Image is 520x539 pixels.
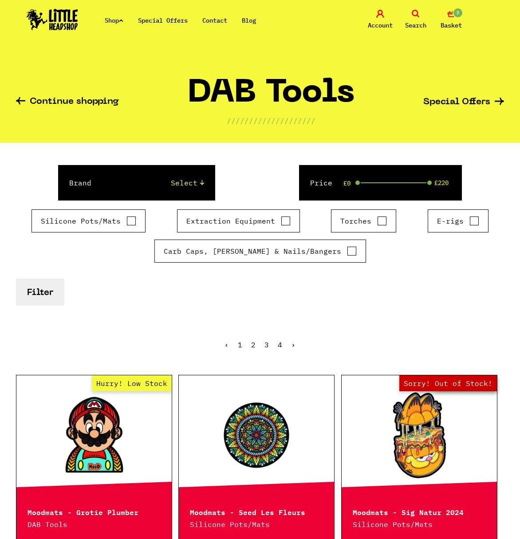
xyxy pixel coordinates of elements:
[437,216,479,226] label: E-rigs
[227,115,315,126] p: ////////////////////
[92,375,172,391] span: Hurry! Low Stock
[343,180,351,187] span: £0
[190,519,323,530] p: Silicone Pots/Mats
[436,10,467,31] a: 2 Basket
[225,340,229,349] a: « Previous
[16,391,172,480] a: Hurry! Low Stock
[423,98,504,107] a: Special Offers
[368,20,393,31] span: Account
[16,97,119,107] a: Continue shopping
[399,375,497,391] span: Sorry! Out of Stock!
[441,20,462,31] span: Basket
[190,506,323,517] p: Moodmats - Seed Les Fleurs
[28,519,161,530] p: DAB Tools
[353,519,486,530] p: Silicone Pots/Mats
[264,340,269,349] span: 3
[202,16,227,24] a: Contact
[138,16,188,24] a: Special Offers
[16,279,64,306] button: Filter
[164,246,357,256] label: Carb Caps, [PERSON_NAME] & Nails/Bangers
[28,506,161,517] p: Moodmats - Grotie Plumber
[251,340,256,349] a: 2
[238,340,242,349] a: 1
[186,216,291,226] label: Extraction Equipment
[453,8,463,18] span: 2
[434,179,449,186] span: £220
[405,20,426,31] span: Search
[242,16,256,24] a: Blog
[310,177,332,188] label: Price
[342,391,497,480] a: Out of Stock Hurry! Low Stock Sorry! Out of Stock!
[340,216,387,226] label: Torches
[188,79,355,115] h1: DAB Tools
[278,340,282,349] a: 4
[353,506,486,517] p: Moodmats - Sig Natur 2024
[27,9,78,30] img: Little Head Shop Logo
[41,216,136,226] label: Silicone Pots/Mats
[365,10,396,31] a: Account
[105,16,123,24] a: Shop
[291,340,295,349] a: Next »
[400,10,431,31] a: Search
[69,177,91,188] label: Brand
